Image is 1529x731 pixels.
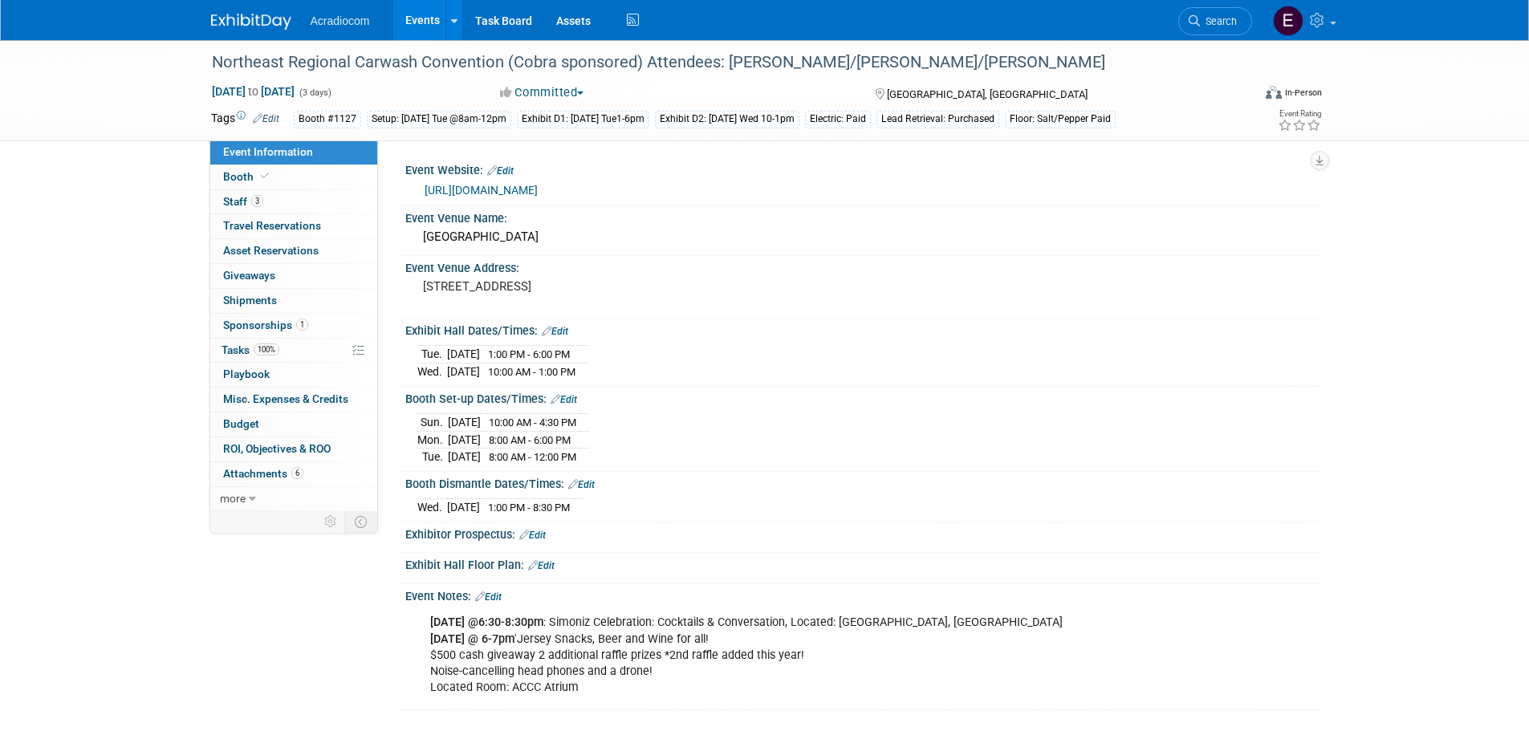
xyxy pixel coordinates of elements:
td: [DATE] [448,431,481,449]
div: Northeast Regional Carwash Convention (Cobra sponsored) Attendees: [PERSON_NAME]/[PERSON_NAME]/[P... [206,48,1228,77]
a: ROI, Objectives & ROO [210,437,377,461]
td: [DATE] [448,414,481,432]
a: Edit [487,165,514,177]
div: Exhibit Hall Floor Plan: [405,553,1319,574]
span: Staff [223,195,263,208]
div: Electric: Paid [805,111,871,128]
div: Exhibit Hall Dates/Times: [405,319,1319,339]
span: 1:00 PM - 8:30 PM [488,502,570,514]
div: [GEOGRAPHIC_DATA] [417,225,1307,250]
a: more [210,487,377,511]
img: Elizabeth Martinez [1273,6,1303,36]
span: 1 [296,319,308,331]
div: Event Venue Address: [405,256,1319,276]
b: [DATE] @6:30-8:30pm [430,615,543,629]
span: Shipments [223,294,277,307]
span: Search [1200,15,1237,27]
a: Sponsorships1 [210,314,377,338]
span: [GEOGRAPHIC_DATA], [GEOGRAPHIC_DATA] [887,88,1088,100]
b: [DATE] @ 6-7pm [430,632,514,646]
span: ROI, Objectives & ROO [223,442,331,455]
td: Sun. [417,414,448,432]
a: Attachments6 [210,462,377,486]
div: : Simoniz Celebration: Cocktails & Conversation, Located: [GEOGRAPHIC_DATA], [GEOGRAPHIC_DATA] 'J... [419,607,1142,703]
div: Event Rating [1278,110,1321,118]
td: [DATE] [447,363,480,380]
div: Exhibit D2: [DATE] Wed 10-1pm [655,111,799,128]
a: Event Information [210,140,377,164]
span: Event Information [223,145,313,158]
div: Booth #1127 [294,111,361,128]
td: Mon. [417,431,448,449]
span: Sponsorships [223,319,308,331]
button: Committed [494,84,590,101]
a: Asset Reservations [210,239,377,263]
pre: [STREET_ADDRESS] [423,279,768,294]
span: Asset Reservations [223,244,319,257]
a: Search [1178,7,1252,35]
a: Travel Reservations [210,214,377,238]
div: Lead Retrieval: Purchased [876,111,999,128]
td: [DATE] [448,449,481,465]
span: Attachments [223,467,303,480]
td: Toggle Event Tabs [344,511,377,532]
span: Tasks [222,343,279,356]
a: Staff3 [210,190,377,214]
span: 8:00 AM - 12:00 PM [489,451,576,463]
span: Misc. Expenses & Credits [223,392,348,405]
div: In-Person [1284,87,1322,99]
a: Booth [210,165,377,189]
img: ExhibitDay [211,14,291,30]
a: Edit [528,560,555,571]
span: 3 [251,195,263,207]
a: Playbook [210,363,377,387]
span: Acradiocom [311,14,370,27]
span: [DATE] [DATE] [211,84,295,99]
div: Booth Set-up Dates/Times: [405,387,1319,408]
a: Edit [551,394,577,405]
div: Booth Dismantle Dates/Times: [405,472,1319,493]
td: Wed. [417,499,447,516]
a: Edit [519,530,546,541]
i: Booth reservation complete [261,172,269,181]
span: Travel Reservations [223,219,321,232]
span: 8:00 AM - 6:00 PM [489,434,571,446]
div: Event Venue Name: [405,206,1319,226]
a: Shipments [210,289,377,313]
img: Format-Inperson.png [1266,86,1282,99]
div: Exhibit D1: [DATE] Tue1-6pm [517,111,649,128]
span: 10:00 AM - 4:30 PM [489,416,576,428]
td: [DATE] [447,499,480,516]
a: [URL][DOMAIN_NAME] [425,184,538,197]
span: 10:00 AM - 1:00 PM [488,366,575,378]
a: Misc. Expenses & Credits [210,388,377,412]
span: Budget [223,417,259,430]
a: Giveaways [210,264,377,288]
a: Edit [542,326,568,337]
span: 100% [254,343,279,355]
div: Exhibitor Prospectus: [405,522,1319,543]
span: 6 [291,467,303,479]
td: Tags [211,110,279,128]
a: Budget [210,412,377,437]
span: Giveaways [223,269,275,282]
span: 1:00 PM - 6:00 PM [488,348,570,360]
td: Tue. [417,346,447,363]
a: Edit [568,479,595,490]
td: Wed. [417,363,447,380]
span: more [220,492,246,505]
div: Floor: Salt/Pepper Paid [1005,111,1116,128]
span: (3 days) [298,87,331,98]
div: Event Website: [405,158,1319,179]
span: Playbook [223,368,270,380]
td: Tue. [417,449,448,465]
div: Event Format [1157,83,1323,108]
a: Edit [475,591,502,603]
div: Setup: [DATE] Tue @8am-12pm [367,111,511,128]
td: [DATE] [447,346,480,363]
div: Event Notes: [405,584,1319,605]
a: Tasks100% [210,339,377,363]
span: Booth [223,170,272,183]
span: to [246,85,261,98]
a: Edit [253,113,279,124]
